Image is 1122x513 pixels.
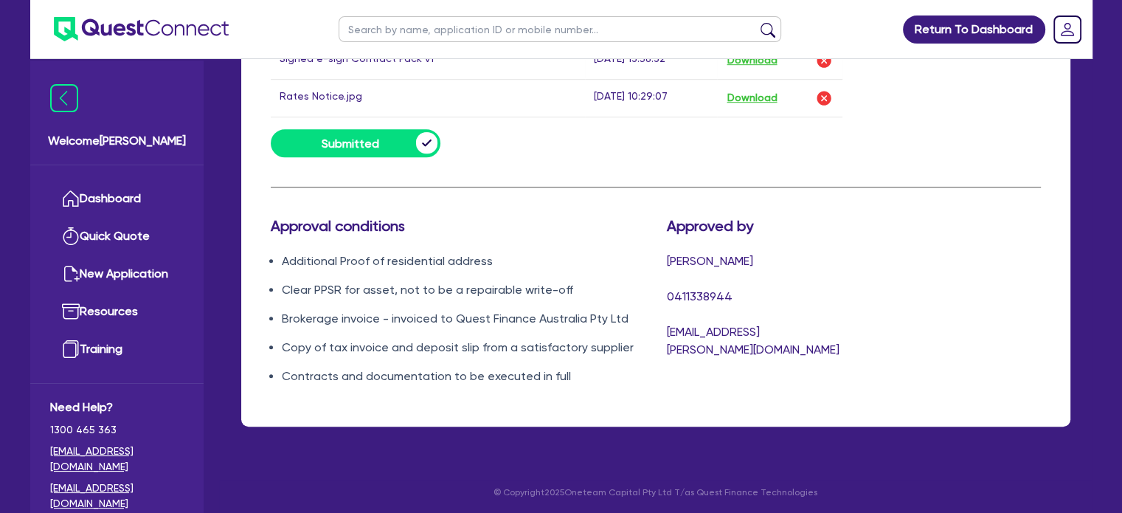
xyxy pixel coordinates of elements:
[50,180,184,218] a: Dashboard
[271,129,440,157] button: Submitted
[282,339,645,357] li: Copy of tax invoice and deposit slip from a satisfactory supplier
[726,89,778,108] button: Download
[726,51,778,70] button: Download
[585,79,717,117] td: [DATE] 10:29:07
[667,254,753,268] span: [PERSON_NAME]
[282,368,645,385] li: Contracts and documentation to be executed in full
[62,303,80,320] img: resources
[62,227,80,245] img: quick-quote
[54,17,229,41] img: quest-connect-logo-blue
[50,255,184,293] a: New Application
[667,325,839,357] span: [EMAIL_ADDRESS][PERSON_NAME][DOMAIN_NAME]
[815,52,833,69] img: delete-icon
[282,310,645,328] li: Brokerage invoice - invoiced to Quest Finance Australia Pty Ltd
[667,217,842,235] h3: Approved by
[1048,10,1087,49] a: Dropdown toggle
[50,84,78,112] img: icon-menu-close
[62,340,80,358] img: training
[50,422,184,438] span: 1300 465 363
[48,132,186,150] span: Welcome [PERSON_NAME]
[271,79,586,117] td: Rates Notice.jpg
[50,399,184,416] span: Need Help?
[271,41,586,79] td: Signed e-sign Contract Pack v1
[50,293,184,331] a: Resources
[231,486,1081,499] p: © Copyright 2025 Oneteam Capital Pty Ltd T/as Quest Finance Technologies
[62,265,80,283] img: new-application
[903,16,1045,44] a: Return To Dashboard
[815,89,833,107] img: delete-icon
[271,217,645,235] h3: Approval conditions
[50,444,184,475] a: [EMAIL_ADDRESS][DOMAIN_NAME]
[50,481,184,512] a: [EMAIL_ADDRESS][DOMAIN_NAME]
[50,331,184,368] a: Training
[339,16,781,42] input: Search by name, application ID or mobile number...
[50,218,184,255] a: Quick Quote
[667,289,733,303] span: 0411338944
[282,281,645,299] li: Clear PPSR for asset, not to be a repairable write-off
[585,41,717,79] td: [DATE] 13:58:32
[282,252,645,270] li: Additional Proof of residential address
